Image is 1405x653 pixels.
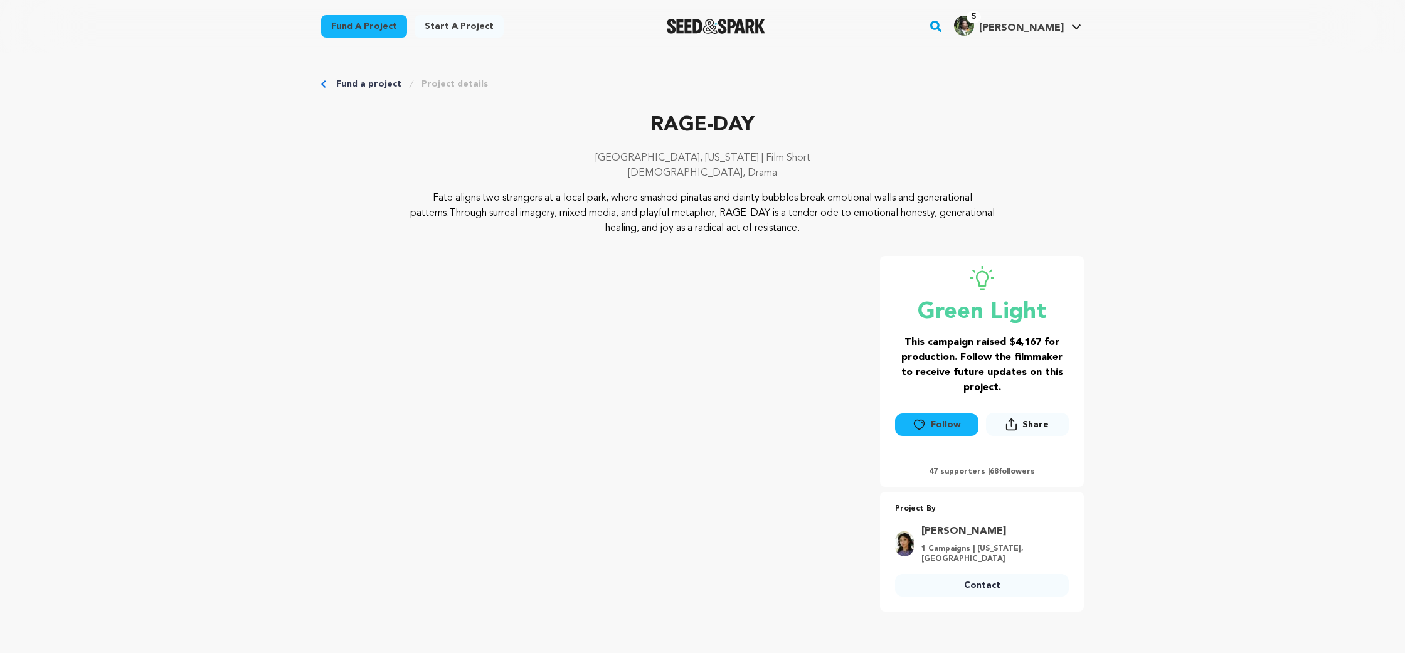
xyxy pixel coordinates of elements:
[321,78,1084,90] div: Breadcrumb
[895,335,1069,395] h3: This campaign raised $4,167 for production. Follow the filmmaker to receive future updates on thi...
[895,502,1069,516] p: Project By
[895,531,914,556] img: e15795880c58caff.jpg
[336,78,401,90] a: Fund a project
[954,16,1064,36] div: Shea F.'s Profile
[952,13,1084,36] a: Shea F.'s Profile
[921,544,1061,564] p: 1 Campaigns | [US_STATE], [GEOGRAPHIC_DATA]
[398,191,1008,236] p: Fate aligns two strangers at a local park, where smashed piñatas and dainty bubbles break emotion...
[415,15,504,38] a: Start a project
[954,16,974,36] img: 85a4436b0cd5ff68.jpg
[979,23,1064,33] span: [PERSON_NAME]
[422,78,488,90] a: Project details
[895,413,978,436] button: Follow
[921,524,1061,539] a: Goto Daze Flores profile
[952,13,1084,40] span: Shea F.'s Profile
[321,15,407,38] a: Fund a project
[321,166,1084,181] p: [DEMOGRAPHIC_DATA], Drama
[667,19,765,34] a: Seed&Spark Homepage
[895,467,1069,477] p: 47 supporters | followers
[990,468,999,475] span: 68
[1022,418,1049,431] span: Share
[986,413,1069,441] span: Share
[667,19,765,34] img: Seed&Spark Logo Dark Mode
[895,300,1069,325] p: Green Light
[895,574,1069,597] a: Contact
[967,11,981,23] span: 5
[986,413,1069,436] button: Share
[321,110,1084,141] p: RAGE-DAY
[321,151,1084,166] p: [GEOGRAPHIC_DATA], [US_STATE] | Film Short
